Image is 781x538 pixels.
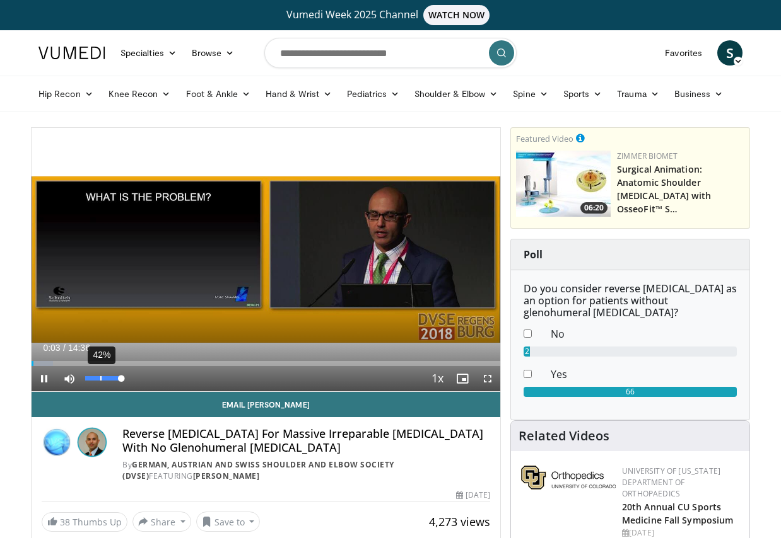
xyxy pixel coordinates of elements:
[657,40,710,66] a: Favorites
[524,283,737,319] h6: Do you consider reverse [MEDICAL_DATA] as an option for patients without glenohumeral [MEDICAL_DA...
[425,366,450,391] button: Playback Rate
[556,81,610,106] a: Sports
[717,40,743,66] a: S
[179,81,259,106] a: Foot & Ankle
[521,466,616,489] img: 355603a8-37da-49b6-856f-e00d7e9307d3.png.150x105_q85_autocrop_double_scale_upscale_version-0.2.png
[516,151,611,217] a: 06:20
[524,387,737,397] div: 66
[196,512,261,532] button: Save to
[31,81,101,106] a: Hip Recon
[122,427,490,454] h4: Reverse [MEDICAL_DATA] For Massive Irreparable [MEDICAL_DATA] With No Glenohumeral [MEDICAL_DATA]
[68,343,90,353] span: 14:36
[32,361,500,366] div: Progress Bar
[429,514,490,529] span: 4,273 views
[456,489,490,501] div: [DATE]
[622,501,733,526] a: 20th Annual CU Sports Medicine Fall Symposium
[617,163,711,215] a: Surgical Animation: Anatomic Shoulder [MEDICAL_DATA] with OsseoFit™ S…
[423,5,490,25] span: WATCH NOW
[617,151,678,161] a: Zimmer Biomet
[42,512,127,532] a: 38 Thumbs Up
[184,40,242,66] a: Browse
[193,471,260,481] a: [PERSON_NAME]
[42,427,72,457] img: German, Austrian and Swiss Shoulder and Elbow Society (DVSE)
[450,366,475,391] button: Enable picture-in-picture mode
[132,512,191,532] button: Share
[258,81,339,106] a: Hand & Wrist
[113,40,184,66] a: Specialties
[667,81,731,106] a: Business
[38,47,105,59] img: VuMedi Logo
[541,326,746,341] dd: No
[63,343,66,353] span: /
[85,376,121,381] div: Volume Level
[57,366,82,391] button: Mute
[609,81,667,106] a: Trauma
[77,427,107,457] img: Avatar
[519,428,609,444] h4: Related Videos
[475,366,500,391] button: Fullscreen
[541,367,746,382] dd: Yes
[516,133,573,144] small: Featured Video
[122,459,490,482] div: By FEATURING
[622,466,720,499] a: University of [US_STATE] Department of Orthopaedics
[43,343,60,353] span: 0:03
[264,38,517,68] input: Search topics, interventions
[516,151,611,217] img: 84e7f812-2061-4fff-86f6-cdff29f66ef4.150x105_q85_crop-smart_upscale.jpg
[505,81,555,106] a: Spine
[407,81,505,106] a: Shoulder & Elbow
[101,81,179,106] a: Knee Recon
[339,81,407,106] a: Pediatrics
[32,366,57,391] button: Pause
[60,516,70,528] span: 38
[524,346,530,357] div: 2
[32,392,500,417] a: Email [PERSON_NAME]
[122,459,394,481] a: German, Austrian and Swiss Shoulder and Elbow Society (DVSE)
[32,128,500,392] video-js: Video Player
[40,5,741,25] a: Vumedi Week 2025 ChannelWATCH NOW
[580,202,608,214] span: 06:20
[524,248,543,261] strong: Poll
